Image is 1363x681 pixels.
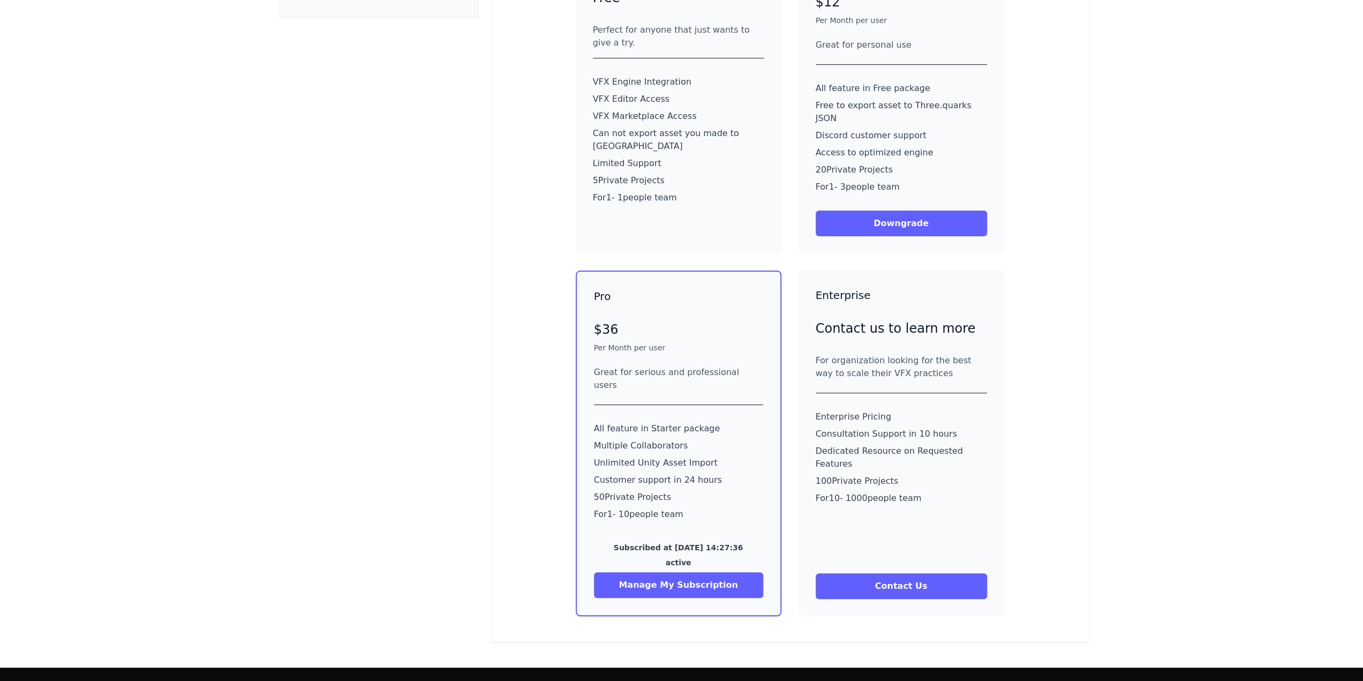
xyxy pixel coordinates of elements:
p: Enterprise Pricing [816,410,987,423]
div: For organization looking for the best way to scale their VFX practices [816,354,987,380]
p: Limited Support [593,157,764,170]
p: For 10 - 1000 people team [816,492,987,505]
h3: Pro [594,289,763,304]
p: Free to export asset to Three.quarks JSON [816,99,987,125]
p: Subscribed at [DATE] 14:27:36 [594,542,763,553]
p: For 1 - 1 people team [593,191,764,204]
button: Contact Us [816,573,987,599]
p: Unlimited Unity Asset Import [594,457,763,469]
p: Dedicated Resource on Requested Features [816,445,987,470]
div: Perfect for anyone that just wants to give a try. [593,24,764,49]
button: Downgrade [816,211,987,236]
p: Discord customer support [816,129,987,142]
p: All feature in Free package [816,82,987,95]
div: Great for personal use [816,39,987,51]
p: Per Month per user [594,342,763,353]
p: $36 [594,321,763,338]
p: VFX Editor Access [593,93,764,106]
p: Per Month per user [816,15,987,26]
div: Great for serious and professional users [594,366,763,392]
a: Contact Us [816,581,987,591]
p: All feature in Starter package [594,422,763,435]
p: 50 Private Projects [594,491,763,504]
p: Consultation Support in 10 hours [816,428,987,440]
p: 100 Private Projects [816,475,987,488]
p: VFX Engine Integration [593,76,764,88]
p: VFX Marketplace Access [593,110,764,123]
p: Access to optimized engine [816,146,987,159]
p: 5 Private Projects [593,174,764,187]
p: For 1 - 3 people team [816,181,987,193]
p: Can not export asset you made to [GEOGRAPHIC_DATA] [593,127,764,153]
p: active [594,557,763,568]
p: Multiple Collaborators [594,439,763,452]
h3: Enterprise [816,288,987,303]
p: Contact us to learn more [816,320,987,337]
p: Customer support in 24 hours [594,474,763,487]
p: For 1 - 10 people team [594,508,763,521]
button: Manage My Subscription [594,572,763,598]
p: 20 Private Projects [816,163,987,176]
